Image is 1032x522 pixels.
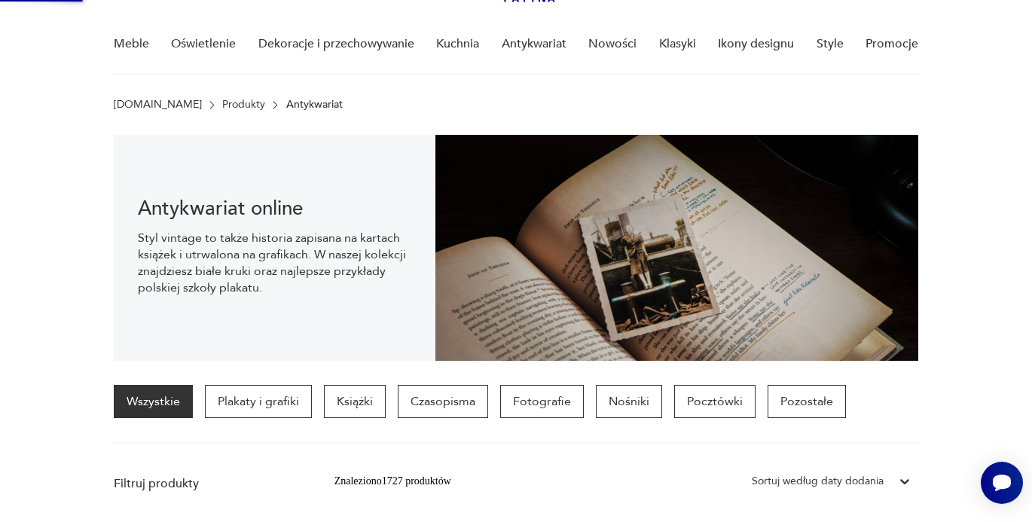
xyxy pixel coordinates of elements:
[752,473,884,490] div: Sortuj według daty dodania
[222,99,265,111] a: Produkty
[674,385,756,418] a: Pocztówki
[718,15,794,73] a: Ikony designu
[286,99,343,111] p: Antykwariat
[500,385,584,418] a: Fotografie
[435,135,918,361] img: c8a9187830f37f141118a59c8d49ce82.jpg
[205,385,312,418] a: Plakaty i grafiki
[138,200,411,218] h1: Antykwariat online
[981,462,1023,504] iframe: Smartsupp widget button
[114,385,193,418] a: Wszystkie
[768,385,846,418] a: Pozostałe
[398,385,488,418] a: Czasopisma
[114,475,298,492] p: Filtruj produkty
[114,99,202,111] a: [DOMAIN_NAME]
[817,15,844,73] a: Style
[114,15,149,73] a: Meble
[659,15,696,73] a: Klasyki
[436,15,479,73] a: Kuchnia
[588,15,637,73] a: Nowości
[258,15,414,73] a: Dekoracje i przechowywanie
[334,473,451,490] div: Znaleziono 1727 produktów
[324,385,386,418] a: Książki
[502,15,566,73] a: Antykwariat
[171,15,236,73] a: Oświetlenie
[596,385,662,418] a: Nośniki
[866,15,918,73] a: Promocje
[138,230,411,296] p: Styl vintage to także historia zapisana na kartach książek i utrwalona na grafikach. W naszej kol...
